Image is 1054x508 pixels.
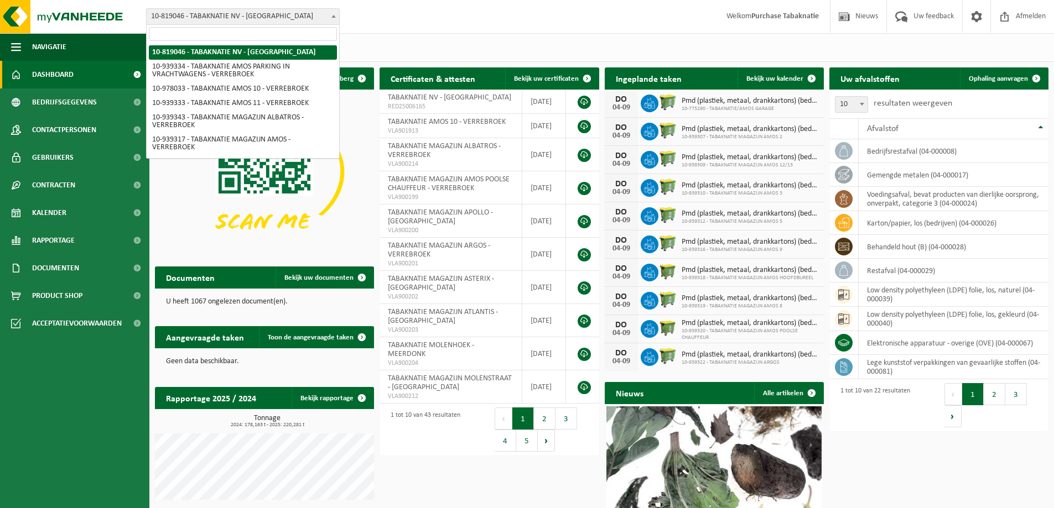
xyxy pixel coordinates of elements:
[682,294,818,303] span: Pmd (plastiek, metaal, drankkartons) (bedrijven)
[155,266,226,288] h2: Documenten
[32,310,122,337] span: Acceptatievoorwaarden
[388,242,490,259] span: TABAKNATIE MAGAZIJN ARGOS - VERREBROEK
[320,67,373,90] button: Verberg
[534,407,555,430] button: 2
[658,290,677,309] img: WB-0660-HPE-GN-50
[385,406,460,453] div: 1 tot 10 van 43 resultaten
[610,273,632,281] div: 04-09
[746,75,803,82] span: Bekijk uw kalender
[268,334,354,341] span: Toon de aangevraagde taken
[149,82,337,96] li: 10-978033 - TABAKNATIE AMOS 10 - VERREBROEK
[522,370,567,404] td: [DATE]
[329,75,354,82] span: Verberg
[682,359,818,366] span: 10-939322 - TABAKNATIE MAGAZIJN ARGOS
[610,292,632,301] div: DO
[610,264,632,273] div: DO
[859,139,1048,163] td: bedrijfsrestafval (04-000008)
[682,190,818,197] span: 10-939310 - TABAKNATIE MAGAZIJN AMOS 3
[682,97,818,106] span: Pmd (plastiek, metaal, drankkartons) (bedrijven)
[751,12,819,20] strong: Purchase Tabaknatie
[682,210,818,218] span: Pmd (plastiek, metaal, drankkartons) (bedrijven)
[160,422,374,428] span: 2024: 178,163 t - 2025: 220,281 t
[388,175,510,192] span: TABAKNATIE MAGAZIJN AMOS POOLSE CHAUFFEUR - VERREBROEK
[522,337,567,370] td: [DATE]
[658,149,677,168] img: WB-0660-HPE-GN-50
[835,97,868,112] span: 10
[610,132,632,140] div: 04-09
[859,163,1048,187] td: gemengde metalen (04-000017)
[610,180,632,188] div: DO
[682,350,818,359] span: Pmd (plastiek, metaal, drankkartons) (bedrijven)
[682,275,818,281] span: 10-939318 - TABAKNATIE MAGAZIJN AMOS HOOFDBUREEL
[495,430,516,452] button: 4
[32,227,75,254] span: Rapportage
[380,67,486,89] h2: Certificaten & attesten
[388,193,513,202] span: VLA900199
[516,430,538,452] button: 5
[522,271,567,304] td: [DATE]
[388,341,474,358] span: TABAKNATIE MOLENHOEK - MEERDONK
[388,259,513,268] span: VLA900201
[149,133,337,155] li: 10-939317 - TABAKNATIE MAGAZIJN AMOS - VERREBROEK
[522,238,567,271] td: [DATE]
[658,347,677,365] img: WB-0660-HPE-GN-50
[259,326,373,348] a: Toon de aangevraagde taken
[155,326,255,348] h2: Aangevraagde taken
[610,151,632,160] div: DO
[682,125,818,134] span: Pmd (plastiek, metaal, drankkartons) (bedrijven)
[682,247,818,253] span: 10-939316 - TABAKNATIE MAGAZIJN AMOS 9
[149,60,337,82] li: 10-939334 - TABAKNATIE AMOS PARKING IN VRACHTWAGENS - VERREBROEK
[682,218,818,225] span: 10-939312 - TABAKNATIE MAGAZIJN AMOS 5
[292,387,373,409] a: Bekijk rapportage
[32,61,74,88] span: Dashboard
[146,8,340,25] span: 10-819046 - TABAKNATIE NV - ANTWERPEN
[32,88,97,116] span: Bedrijfsgegevens
[969,75,1028,82] span: Ophaling aanvragen
[682,238,818,247] span: Pmd (plastiek, metaal, drankkartons) (bedrijven)
[610,208,632,217] div: DO
[388,392,513,401] span: VLA900212
[32,33,66,61] span: Navigatie
[32,116,96,144] span: Contactpersonen
[155,387,267,409] h2: Rapportage 2025 / 2024
[388,160,513,169] span: VLA900214
[658,93,677,112] img: WB-0660-HPE-GN-50
[388,275,494,292] span: TABAKNATIE MAGAZIJN ASTERIX - [GEOGRAPHIC_DATA]
[610,217,632,224] div: 04-09
[149,111,337,133] li: 10-939343 - TABAKNATIE MAGAZIJN ALBATROS - VERREBROEK
[859,235,1048,259] td: behandeld hout (B) (04-000028)
[605,67,693,89] h2: Ingeplande taken
[682,162,818,169] span: 10-939309 - TABAKNATIE MAGAZIJN AMOS 12/13
[147,9,339,24] span: 10-819046 - TABAKNATIE NV - ANTWERPEN
[944,405,962,427] button: Next
[859,355,1048,379] td: lege kunststof verpakkingen van gevaarlijke stoffen (04-000081)
[960,67,1047,90] a: Ophaling aanvragen
[984,383,1005,405] button: 2
[944,383,962,405] button: Previous
[738,67,823,90] a: Bekijk uw kalender
[514,75,579,82] span: Bekijk uw certificaten
[658,318,677,337] img: WB-1100-HPE-GN-50
[610,321,632,329] div: DO
[388,292,513,301] span: VLA900202
[388,374,512,391] span: TABAKNATIE MAGAZIJN MOLENSTRAAT - [GEOGRAPHIC_DATA]
[682,303,818,310] span: 10-939319 - TABAKNATIE MAGAZIJN AMOS 8
[284,274,354,281] span: Bekijk uw documenten
[610,358,632,365] div: 04-09
[388,359,513,368] span: VLA900204
[388,127,513,135] span: VLA901913
[522,138,567,171] td: [DATE]
[682,181,818,190] span: Pmd (plastiek, metaal, drankkartons) (bedrijven)
[155,90,374,254] img: Download de VHEPlus App
[32,144,74,171] span: Gebruikers
[682,106,818,112] span: 10-775290 - TABAKNATIE/AMOS GARAGE
[512,407,534,430] button: 1
[495,407,512,430] button: Previous
[388,208,493,226] span: TABAKNATIE MAGAZIJN APOLLO - [GEOGRAPHIC_DATA]
[522,205,567,238] td: [DATE]
[32,199,66,227] span: Kalender
[276,266,373,289] a: Bekijk uw documenten
[610,160,632,168] div: 04-09
[610,349,632,358] div: DO
[32,254,79,282] span: Documenten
